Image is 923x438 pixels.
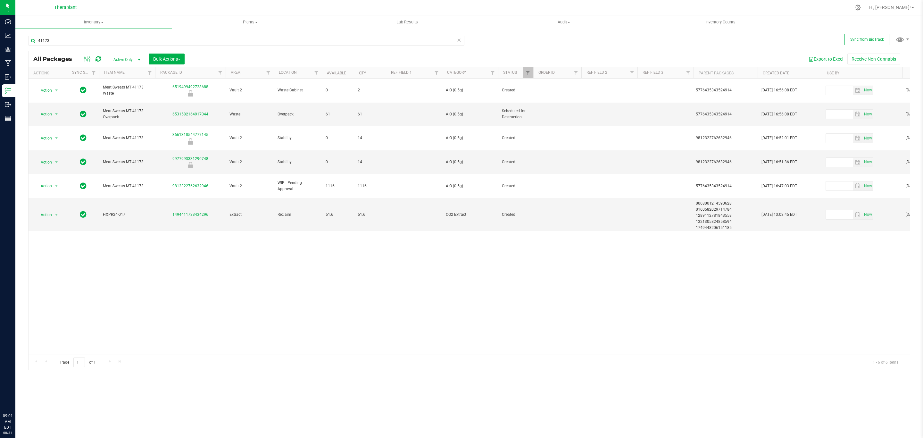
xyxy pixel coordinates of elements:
[149,54,185,64] button: Bulk Actions
[103,212,151,218] span: HXPR24-017
[103,84,151,97] span: Meat Sweats MT 41173 Waste
[844,34,889,45] button: Sync from BioTrack
[487,67,498,78] a: Filter
[697,19,744,25] span: Inventory Counts
[229,183,270,189] span: Vault 2
[311,67,322,78] a: Filter
[263,67,274,78] a: Filter
[80,181,87,190] span: In Sync
[862,86,873,95] span: select
[5,101,11,108] inline-svg: Outbound
[696,206,756,213] div: 0160582029714784
[72,70,97,75] a: Sync Status
[447,70,466,75] a: Category
[153,56,180,62] span: Bulk Actions
[154,90,227,97] div: Newly Received
[229,159,270,165] span: Vault 2
[327,71,346,75] a: Available
[763,71,789,75] a: Created Date
[761,212,797,218] span: [DATE] 13:03:45 EDT
[278,111,318,117] span: Overpack
[326,159,350,165] span: 0
[358,159,382,165] span: 14
[326,111,350,117] span: 61
[847,54,900,64] button: Receive Non-Cannabis
[53,181,61,190] span: select
[571,67,581,78] a: Filter
[154,138,227,145] div: Newly Received
[827,71,839,75] a: Use By
[643,70,663,75] a: Ref Field 3
[172,132,208,137] a: 3661318544777145
[853,158,862,167] span: select
[172,184,208,188] a: 9812322762632946
[853,110,862,119] span: select
[862,157,873,167] span: Set Current date
[853,210,862,219] span: select
[33,55,79,63] span: All Packages
[502,87,529,93] span: Created
[145,67,155,78] a: Filter
[854,4,862,11] div: Manage settings
[486,19,642,25] span: Audit
[642,15,799,29] a: Inventory Counts
[278,135,318,141] span: Stability
[683,67,694,78] a: Filter
[35,86,52,95] span: Action
[278,159,318,165] span: Stability
[446,183,494,189] span: AIO (0.5g)
[103,183,151,189] span: Meat Sweats MT 41173
[853,86,862,95] span: select
[172,15,329,29] a: Plants
[35,181,52,190] span: Action
[358,183,382,189] span: 1116
[696,213,756,219] div: 1289112781843558
[862,181,873,191] span: Set Current date
[431,67,442,78] a: Filter
[80,157,87,166] span: In Sync
[55,358,101,367] span: Page of 1
[329,15,486,29] a: Lab Results
[279,70,297,75] a: Location
[54,5,77,10] span: Theraplant
[80,86,87,95] span: In Sync
[538,70,555,75] a: Order Id
[103,135,151,141] span: Meat Sweats MT 41173
[73,358,85,367] input: 1
[502,135,529,141] span: Created
[278,87,318,93] span: Waste Cabinet
[5,32,11,39] inline-svg: Analytics
[446,212,494,218] span: CO2 Extract
[696,200,756,206] div: 0068001214590628
[53,210,61,219] span: select
[502,159,529,165] span: Created
[761,87,797,93] span: [DATE] 16:56:08 EDT
[502,212,529,218] span: Created
[3,430,12,435] p: 08/21
[5,88,11,94] inline-svg: Inventory
[862,158,873,167] span: select
[868,358,903,367] span: 1 - 6 of 6 items
[154,162,227,168] div: Newly Received
[172,112,208,116] a: 6531582164917044
[862,210,873,219] span: select
[5,60,11,66] inline-svg: Manufacturing
[53,110,61,119] span: select
[35,158,52,167] span: Action
[5,19,11,25] inline-svg: Dashboard
[28,36,464,46] input: Search Package ID, Item Name, SKU, Lot or Part Number...
[53,134,61,143] span: select
[850,37,884,42] span: Sync from BioTrack
[326,212,350,218] span: 51.6
[502,183,529,189] span: Created
[862,110,873,119] span: select
[696,111,756,117] div: 5776435343524914
[446,159,494,165] span: AIO (0.5g)
[358,135,382,141] span: 14
[172,19,328,25] span: Plants
[696,135,756,141] div: 9812322762632946
[15,19,172,25] span: Inventory
[853,181,862,190] span: select
[103,159,151,165] span: Meat Sweats MT 41173
[502,108,529,120] span: Scheduled for Destruction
